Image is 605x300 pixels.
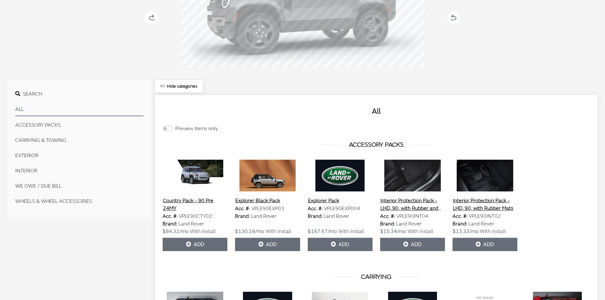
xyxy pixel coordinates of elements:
span: With Install [190,228,216,235]
img: Image for Interior Protection Pack - LHD, 90, with Rubber and Luxury Mats [380,160,445,191]
label: Brand: [235,212,250,220]
span: With Install [266,228,291,235]
button: Hide categories [155,80,203,92]
label: Preview items only [175,125,218,132]
h2: All [163,106,590,117]
span: Land Rover [178,221,204,227]
img: Image for Interior Protection Pack - LHD, 90, with Rubber Mats [453,160,517,191]
span: $84.32/mo [163,228,189,235]
button: We Owe / Due Bill [15,180,144,192]
span: $15.34/mo [380,228,406,235]
button: CARRYING & TOWING [15,134,144,147]
button: All [15,103,144,116]
span: VPLE90EXP004 [324,205,360,212]
button: WHEELS & WHEEL ACCESSORIES [15,195,144,208]
span: Land Rover [468,221,494,227]
label: Brand: [308,212,322,220]
span: Land Rover [251,213,277,219]
button: Add [308,238,373,251]
span: With Install [480,228,506,235]
img: Image for Country Pack - 90 Pre 24MY [163,160,227,191]
label: Brand: [380,220,395,228]
span: Click to hide category section. [167,83,197,89]
button: Interior Protection Pack - LHD, 90, with Rubber Mats [453,197,517,212]
label: Brand: [163,220,177,228]
button: INTERIOR [15,164,144,177]
span: $13.33/mo [453,228,479,235]
button: Explorer Pack [308,197,339,205]
span: Search [23,91,42,97]
span: With Install [338,228,364,235]
button: Interior Protection Pack - LHD, 90, with Rubber and Luxury Mats [380,197,445,212]
span: Land Rover [396,221,422,227]
button: Add [163,238,227,251]
img: Image for Explorer Black Pack [235,160,300,191]
label: Acc. #: [380,212,395,220]
label: Brand: [453,220,467,228]
span: VPLE90CTY02 [179,213,212,219]
span: VPLE90EXP03 [251,205,284,212]
label: Acc. #: [163,212,178,220]
span: Land Rover [324,213,349,219]
button: ACCESSORY PACKS [15,119,144,131]
span: VPLE90INT04 [396,213,428,219]
img: Image for Explorer Pack [308,160,373,191]
button: Add [235,238,300,251]
button: Explorer Black Pack [235,197,280,205]
h3: CARRYING [163,272,590,282]
button: Add [453,238,517,251]
span: With Install [407,228,433,235]
span: $130.19/mo [235,228,264,235]
label: Acc. #: [453,212,467,220]
button: Country Pack - 90 Pre 24MY [163,197,227,212]
label: Acc. #: [235,205,250,212]
label: Acc. #: [308,205,323,212]
h3: ACCESSORY PACKS [163,140,590,150]
button: Add [380,238,445,251]
button: EXTERIOR [15,149,144,162]
span: $167.67/mo [308,228,337,235]
span: VPLE90INT02 [469,213,501,219]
